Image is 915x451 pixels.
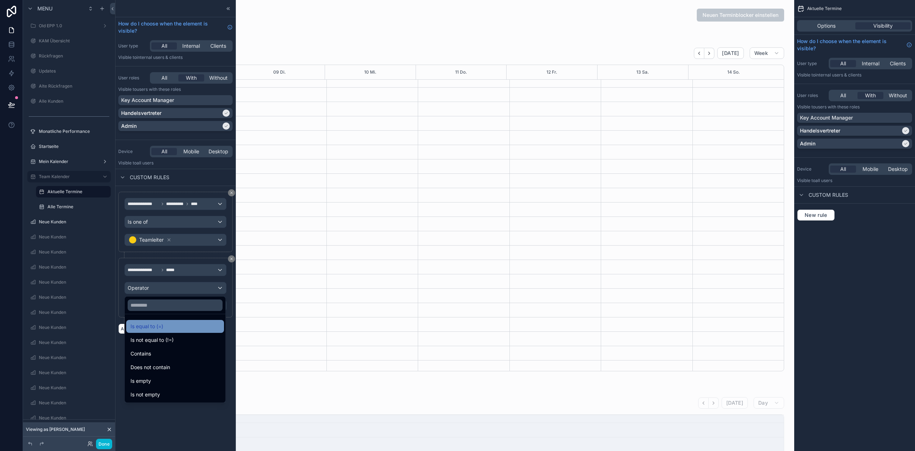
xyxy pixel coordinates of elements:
a: Mein Kalender [27,156,111,167]
label: Aktuelle Termine [47,189,106,195]
a: Neue Kunden [27,292,111,303]
label: Device [797,166,826,172]
a: Neue Kunden [27,337,111,348]
label: Neue Kunden [39,219,109,225]
label: Alle Kunden [39,98,109,104]
label: Neue Kunden [39,234,109,240]
label: Neue Kunden [39,340,109,345]
a: Alte Rückfragen [27,80,111,92]
span: Is not empty [131,390,160,399]
a: How do I choose when the element is visible? [797,38,912,52]
a: Neue Kunden [27,231,111,243]
label: Mein Kalender [39,159,99,164]
label: Startseite [39,144,109,149]
a: Neue Kunden [27,322,111,333]
p: Visible to [797,104,912,110]
a: Updates [27,65,111,77]
a: Alle Termine [36,201,111,213]
p: Visible to [797,178,912,183]
a: Startseite [27,141,111,152]
span: Without [889,92,907,99]
p: Visible to [797,72,912,78]
span: Menu [37,5,52,12]
label: Neue Kunden [39,294,109,300]
label: Neue Kunden [39,370,109,376]
a: Neue Kunden [27,261,111,273]
span: Desktop [888,166,908,173]
button: New rule [797,209,835,221]
a: Old EPP 1.0 [27,20,111,32]
label: Neue Kunden [39,310,109,315]
label: Neue Kunden [39,415,109,421]
span: Mobile [863,166,878,173]
label: Neue Kunden [39,400,109,406]
span: Options [817,22,836,29]
span: All [840,166,846,173]
a: Neue Kunden [27,382,111,394]
a: KAM Übersicht [27,35,111,47]
a: Neue Kunden [27,307,111,318]
span: Contains [131,349,151,358]
a: Aktuelle Termine [36,186,111,197]
label: Neue Kunden [39,355,109,361]
a: Rückfragen [27,50,111,62]
label: Team Kalender [39,174,96,180]
span: Aktuelle Termine [807,6,842,11]
label: Rückfragen [39,53,109,59]
label: Alte Rückfragen [39,83,109,89]
span: Internal [862,60,879,67]
span: New rule [802,212,830,218]
label: Neue Kunden [39,385,109,391]
label: Monatliche Performance [39,129,109,134]
span: Visibility [873,22,893,29]
span: Is not equal to (!=) [131,336,174,344]
span: All [840,60,846,67]
span: With [865,92,876,99]
a: Neue Kunden [27,352,111,363]
label: Neue Kunden [39,325,109,330]
span: Internal users & clients [815,72,861,78]
a: Neue Kunden [27,367,111,378]
button: Done [96,439,112,449]
label: Neue Kunden [39,279,109,285]
p: Admin [800,140,815,147]
span: How do I choose when the element is visible? [797,38,903,52]
span: Is empty [131,377,151,385]
a: Monatliche Performance [27,126,111,137]
span: all users [815,178,832,183]
a: Neue Kunden [27,276,111,288]
a: Neue Kunden [27,246,111,258]
a: Neue Kunden [27,397,111,409]
a: Neue Kunden [27,412,111,424]
a: Neue Kunden [27,216,111,228]
label: Old EPP 1.0 [39,23,99,29]
p: Key Account Manager [800,114,853,121]
label: User type [797,61,826,66]
span: Users with these roles [815,104,860,110]
span: Clients [890,60,906,67]
label: Updates [39,68,109,74]
label: Neue Kunden [39,249,109,255]
label: User roles [797,93,826,98]
p: Handelsvertreter [800,127,840,134]
span: Does not contain [131,363,170,372]
a: Team Kalender [27,171,111,182]
span: Viewing as [PERSON_NAME] [26,427,85,432]
span: All [840,92,846,99]
span: Custom rules [809,191,848,199]
a: Alle Kunden [27,96,111,107]
label: Neue Kunden [39,264,109,270]
span: Is equal to (=) [131,322,163,331]
label: Alle Termine [47,204,109,210]
label: KAM Übersicht [39,38,109,44]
